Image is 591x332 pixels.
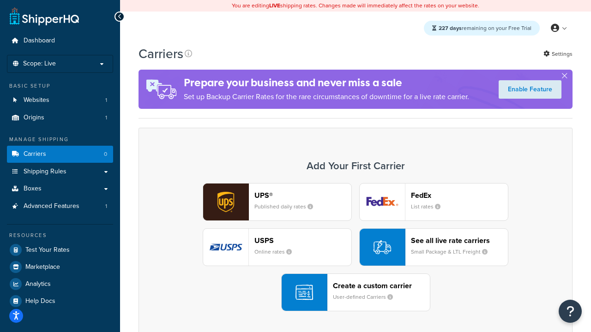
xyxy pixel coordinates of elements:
[254,236,351,245] header: USPS
[24,150,46,158] span: Carriers
[559,300,582,323] button: Open Resource Center
[184,75,469,90] h4: Prepare your business and never miss a sale
[148,160,563,172] h3: Add Your First Carrier
[7,82,113,90] div: Basic Setup
[333,293,400,301] small: User-defined Carriers
[7,109,113,126] li: Origins
[411,236,508,245] header: See all live rate carriers
[7,109,113,126] a: Origins 1
[105,96,107,104] span: 1
[7,146,113,163] li: Carriers
[7,32,113,49] a: Dashboard
[24,37,55,45] span: Dashboard
[254,248,299,256] small: Online rates
[25,280,51,288] span: Analytics
[203,183,352,221] button: ups logoUPS®Published daily rates
[7,198,113,215] li: Advanced Features
[7,92,113,109] a: Websites 1
[7,163,113,180] a: Shipping Rules
[7,231,113,239] div: Resources
[7,259,113,275] a: Marketplace
[254,191,351,200] header: UPS®
[24,168,66,176] span: Shipping Rules
[7,242,113,258] a: Test Your Rates
[25,246,70,254] span: Test Your Rates
[359,228,508,266] button: See all live rate carriersSmall Package & LTL Freight
[7,198,113,215] a: Advanced Features 1
[360,184,405,220] img: fedEx logo
[543,47,573,60] a: Settings
[411,202,448,211] small: List rates
[269,1,280,10] b: LIVE
[139,45,183,63] h1: Carriers
[24,202,79,210] span: Advanced Features
[424,21,540,36] div: remaining on your Free Trial
[105,202,107,210] span: 1
[333,281,430,290] header: Create a custom carrier
[10,7,79,25] a: ShipperHQ Home
[24,114,44,122] span: Origins
[411,191,508,200] header: FedEx
[23,60,56,68] span: Scope: Live
[411,248,495,256] small: Small Package & LTL Freight
[203,184,248,220] img: ups logo
[374,238,391,256] img: icon-carrier-liverate-becf4550.svg
[7,276,113,292] a: Analytics
[295,284,313,301] img: icon-carrier-custom-c93b8a24.svg
[499,80,561,99] a: Enable Feature
[7,180,113,197] a: Boxes
[359,183,508,221] button: fedEx logoFedExList rates
[139,70,184,109] img: ad-rules-rateshop-fe6ec290ccb7230408bd80ed9643f0289d75e0ffd9eb532fc0e269fcd187b520.png
[203,229,248,266] img: usps logo
[7,146,113,163] a: Carriers 0
[25,263,60,271] span: Marketplace
[254,202,320,211] small: Published daily rates
[24,96,49,104] span: Websites
[7,293,113,309] a: Help Docs
[7,92,113,109] li: Websites
[104,150,107,158] span: 0
[184,90,469,103] p: Set up Backup Carrier Rates for the rare circumstances of downtime for a live rate carrier.
[203,228,352,266] button: usps logoUSPSOnline rates
[7,136,113,143] div: Manage Shipping
[105,114,107,122] span: 1
[24,185,42,193] span: Boxes
[281,273,430,311] button: Create a custom carrierUser-defined Carriers
[25,297,55,305] span: Help Docs
[439,24,462,32] strong: 227 days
